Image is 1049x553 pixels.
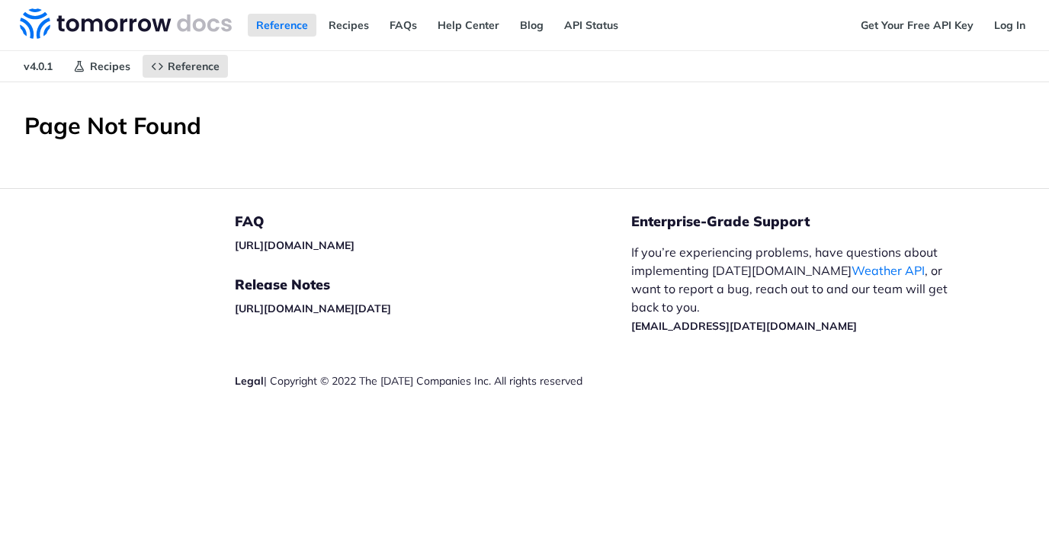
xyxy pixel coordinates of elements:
span: Recipes [90,59,130,73]
span: v4.0.1 [15,55,61,78]
a: API Status [556,14,627,37]
span: Reference [168,59,220,73]
h5: Enterprise-Grade Support [631,213,988,231]
a: Recipes [320,14,377,37]
a: Weather API [852,263,925,278]
a: Legal [235,374,264,388]
a: [URL][DOMAIN_NAME] [235,238,354,252]
a: Blog [512,14,552,37]
p: If you’re experiencing problems, have questions about implementing [DATE][DOMAIN_NAME] , or want ... [631,243,964,334]
div: | Copyright © 2022 The [DATE] Companies Inc. All rights reserved [235,373,631,388]
img: Tomorrow.io Weather API Docs [20,8,232,39]
a: Reference [143,55,228,78]
a: Reference [248,14,316,37]
a: [URL][DOMAIN_NAME][DATE] [235,302,391,315]
a: Recipes [65,55,139,78]
h5: FAQ [235,213,631,231]
a: Help Center [429,14,508,37]
h5: Release Notes [235,276,631,294]
a: FAQs [381,14,425,37]
h1: Page Not Found [24,112,1025,139]
a: Get Your Free API Key [852,14,982,37]
a: [EMAIL_ADDRESS][DATE][DOMAIN_NAME] [631,319,857,333]
a: Log In [986,14,1034,37]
